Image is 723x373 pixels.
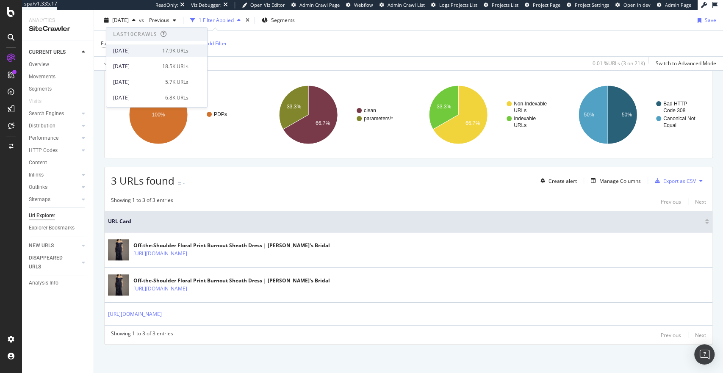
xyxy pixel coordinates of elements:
div: Url Explorer [29,211,55,220]
button: Export as CSV [651,174,696,188]
div: HTTP Codes [29,146,58,155]
div: 18.5K URLs [162,63,188,70]
span: Projects List [492,2,518,8]
div: Outlinks [29,183,47,192]
a: Analysis Info [29,279,88,287]
a: Outlinks [29,183,79,192]
text: URLs [514,122,526,128]
a: Admin Crawl Page [291,2,340,8]
div: Export as CSV [663,177,696,185]
text: 33.3% [437,104,451,110]
div: Add Filter [205,40,227,47]
svg: A chart. [411,78,555,152]
div: 5.7K URLs [165,78,188,86]
div: Overview [29,60,49,69]
span: Admin Page [665,2,691,8]
text: Code 308 [663,108,685,113]
a: Overview [29,60,88,69]
a: Inlinks [29,171,79,180]
span: Admin Crawl List [388,2,425,8]
button: Add Filter [193,39,227,49]
button: Manage Columns [587,176,641,186]
div: Search Engines [29,109,64,118]
button: Previous [146,14,180,27]
div: - [183,180,185,187]
text: 66.7% [316,120,330,126]
span: 2025 Jul. 23rd [112,17,129,24]
svg: A chart. [111,78,255,152]
a: Performance [29,134,79,143]
div: Segments [29,85,52,94]
a: Sitemaps [29,195,79,204]
div: CURRENT URLS [29,48,66,57]
div: DISAPPEARED URLS [29,254,72,271]
a: [URL][DOMAIN_NAME] [133,285,187,293]
div: Create alert [548,177,577,185]
div: Showing 1 to 3 of 3 entries [111,330,173,340]
text: 66.7% [465,120,479,126]
a: [URL][DOMAIN_NAME] [133,249,187,258]
text: Bad HTTP [663,101,687,107]
a: Search Engines [29,109,79,118]
div: Open Intercom Messenger [694,344,715,365]
div: Analytics [29,17,87,24]
img: main image [108,234,129,266]
span: Segments [271,17,295,24]
div: Switch to Advanced Mode [656,60,716,67]
a: CURRENT URLS [29,48,79,57]
a: Projects List [484,2,518,8]
span: Project Settings [575,2,609,8]
span: 3 URLs found [111,174,175,188]
div: 17.9K URLs [162,47,188,55]
text: 100% [152,112,165,118]
img: main image [108,269,129,301]
text: URLs [514,108,526,113]
div: 0.01 % URLs ( 3 on 21K ) [593,60,645,67]
button: Previous [661,196,681,207]
text: PDPs [214,111,227,117]
a: Movements [29,72,88,81]
a: Webflow [346,2,373,8]
span: Full URL [101,40,119,47]
div: Previous [661,198,681,205]
div: A chart. [560,78,705,152]
div: Last 10 Crawls [113,30,157,38]
div: NEW URLS [29,241,54,250]
div: [DATE] [113,94,160,102]
div: SiteCrawler [29,24,87,34]
text: Canonical Not [663,116,695,122]
a: DISAPPEARED URLS [29,254,79,271]
a: Admin Page [657,2,691,8]
div: Previous [661,332,681,339]
a: Open Viz Editor [242,2,285,8]
div: times [244,16,251,25]
div: Movements [29,72,55,81]
a: Content [29,158,88,167]
a: Project Settings [567,2,609,8]
text: 33.3% [287,104,301,110]
a: Open in dev [615,2,651,8]
div: Sitemaps [29,195,50,204]
span: Previous [146,17,169,24]
button: Next [695,330,706,340]
text: Indexable [514,116,536,122]
a: Url Explorer [29,211,88,220]
div: [DATE] [113,47,157,55]
button: Save [694,14,716,27]
span: Open in dev [623,2,651,8]
div: Content [29,158,47,167]
div: Analysis Info [29,279,58,287]
text: parameters/* [364,116,393,122]
div: Next [695,332,706,339]
a: Visits [29,97,50,106]
button: Next [695,196,706,207]
div: Visits [29,97,42,106]
button: [DATE] [101,14,139,27]
div: Inlinks [29,171,44,180]
span: Admin Crawl Page [299,2,340,8]
text: Non-Indexable [514,101,547,107]
div: Performance [29,134,58,143]
div: A chart. [261,78,405,152]
button: Previous [661,330,681,340]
